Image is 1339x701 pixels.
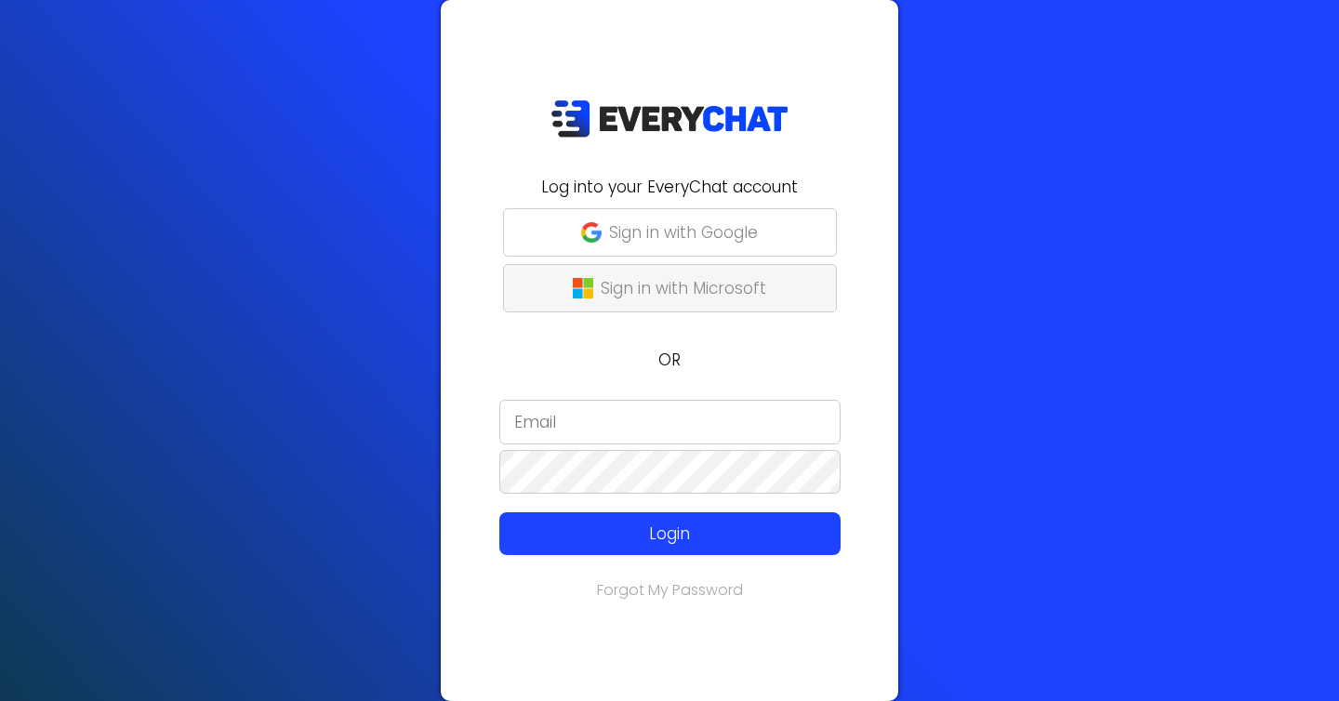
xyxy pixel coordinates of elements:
[581,222,602,243] img: google-g.png
[452,348,887,372] p: OR
[534,522,806,546] p: Login
[550,99,789,138] img: EveryChat_logo_dark.png
[503,264,837,312] button: Sign in with Microsoft
[573,278,593,298] img: microsoft-logo.png
[609,220,758,245] p: Sign in with Google
[601,276,766,300] p: Sign in with Microsoft
[503,208,837,257] button: Sign in with Google
[499,400,841,444] input: Email
[452,175,887,199] h2: Log into your EveryChat account
[597,579,743,601] a: Forgot My Password
[499,512,841,555] button: Login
